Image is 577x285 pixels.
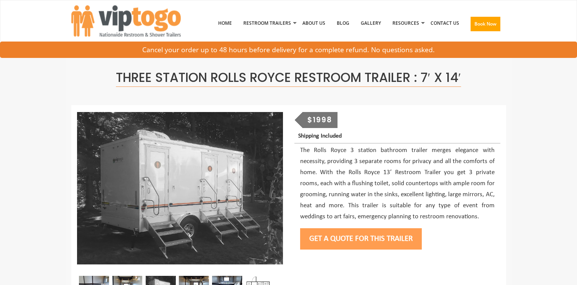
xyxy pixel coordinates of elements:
p: Shipping Included [298,131,500,141]
a: Gallery [355,3,387,43]
a: Resources [387,3,425,43]
button: Get a Quote for this Trailer [300,228,422,250]
div: $1998 [302,112,338,128]
a: Get a Quote for this Trailer [300,235,422,243]
p: The Rolls Royce 3 station bathroom trailer merges elegance with necessity, providing 3 separate r... [300,145,495,222]
button: Book Now [471,17,500,31]
a: About Us [297,3,331,43]
a: Restroom Trailers [238,3,297,43]
span: Three Station Rolls Royce Restroom Trailer : 7′ x 14′ [116,69,461,87]
a: Book Now [465,3,506,48]
img: VIPTOGO [71,5,181,37]
a: Blog [331,3,355,43]
a: Contact Us [425,3,465,43]
img: Side view of three station restroom trailer with three separate doors with signs [77,112,283,264]
a: Home [212,3,238,43]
